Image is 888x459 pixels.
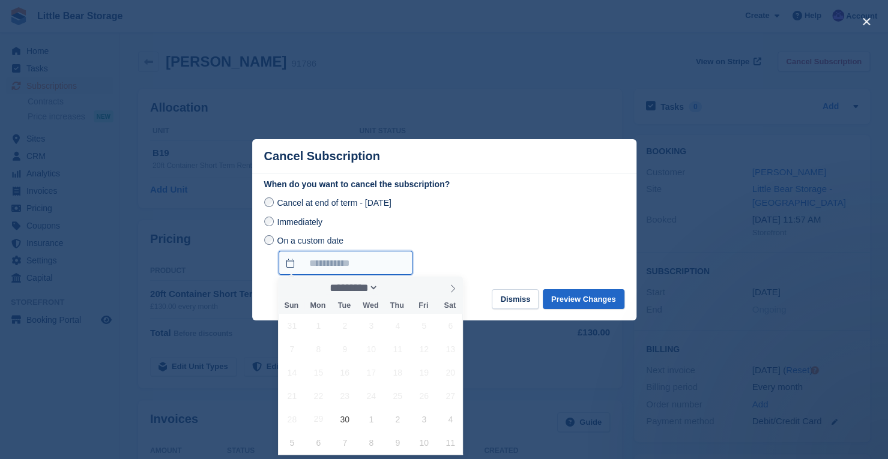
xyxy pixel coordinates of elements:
span: Fri [410,302,436,310]
span: October 11, 2025 [439,431,462,454]
span: September 1, 2025 [307,314,330,337]
span: Wed [357,302,384,310]
span: September 11, 2025 [386,337,409,361]
span: September 22, 2025 [307,384,330,407]
span: September 27, 2025 [439,384,462,407]
span: September 23, 2025 [333,384,357,407]
span: Sat [436,302,463,310]
span: September 21, 2025 [280,384,304,407]
p: Cancel Subscription [264,149,380,163]
span: October 10, 2025 [412,431,436,454]
input: On a custom date [279,251,412,275]
button: close [857,12,876,31]
span: September 18, 2025 [386,361,409,384]
span: September 7, 2025 [280,337,304,361]
span: September 16, 2025 [333,361,357,384]
span: October 3, 2025 [412,407,436,431]
span: October 8, 2025 [360,431,383,454]
span: September 28, 2025 [280,407,304,431]
button: Preview Changes [543,289,624,309]
span: September 8, 2025 [307,337,330,361]
span: September 10, 2025 [360,337,383,361]
input: On a custom date [264,235,274,245]
span: October 9, 2025 [386,431,409,454]
span: September 6, 2025 [439,314,462,337]
input: Immediately [264,217,274,226]
span: September 19, 2025 [412,361,436,384]
span: September 3, 2025 [360,314,383,337]
button: Dismiss [492,289,539,309]
span: October 2, 2025 [386,407,409,431]
span: September 17, 2025 [360,361,383,384]
span: October 6, 2025 [307,431,330,454]
span: September 4, 2025 [386,314,409,337]
span: October 4, 2025 [439,407,462,431]
span: September 12, 2025 [412,337,436,361]
span: September 13, 2025 [439,337,462,361]
span: October 7, 2025 [333,431,357,454]
span: September 14, 2025 [280,361,304,384]
span: September 9, 2025 [333,337,357,361]
span: September 5, 2025 [412,314,436,337]
span: September 20, 2025 [439,361,462,384]
span: August 31, 2025 [280,314,304,337]
span: September 30, 2025 [333,407,357,431]
input: Year [378,281,416,294]
span: October 5, 2025 [280,431,304,454]
input: Cancel at end of term - [DATE] [264,197,274,207]
span: October 1, 2025 [360,407,383,431]
span: September 2, 2025 [333,314,357,337]
span: Tue [331,302,357,310]
span: On a custom date [277,236,343,245]
span: Cancel at end of term - [DATE] [277,198,391,208]
span: Immediately [277,217,322,227]
span: September 24, 2025 [360,384,383,407]
span: Mon [304,302,331,310]
span: Thu [384,302,410,310]
span: September 15, 2025 [307,361,330,384]
span: September 25, 2025 [386,384,409,407]
span: Sun [278,302,304,310]
select: Month [325,281,378,294]
span: September 29, 2025 [307,407,330,431]
label: When do you want to cancel the subscription? [264,178,624,191]
span: September 26, 2025 [412,384,436,407]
